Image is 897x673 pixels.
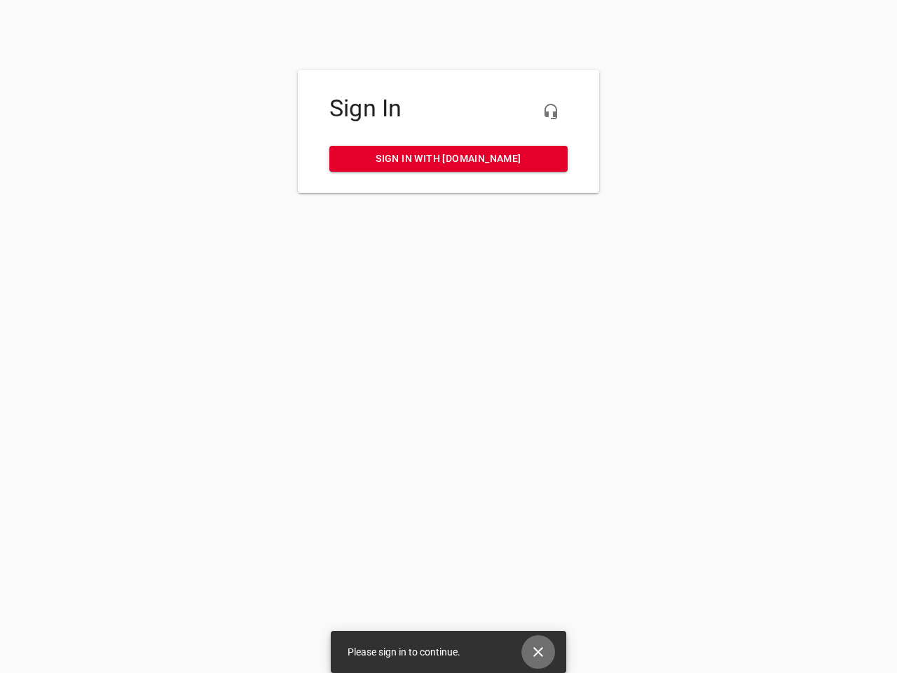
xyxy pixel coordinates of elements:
[341,150,556,168] span: Sign in with [DOMAIN_NAME]
[329,95,568,123] h4: Sign In
[329,146,568,172] a: Sign in with [DOMAIN_NAME]
[521,635,555,669] button: Close
[591,158,886,662] iframe: Chat
[348,646,460,658] span: Please sign in to continue.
